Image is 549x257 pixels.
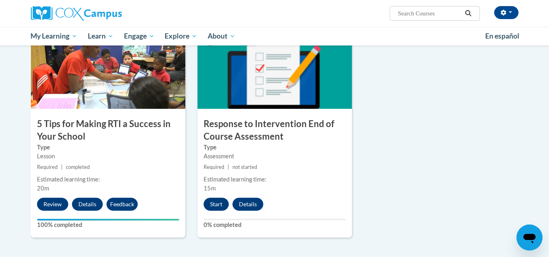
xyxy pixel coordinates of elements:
[494,6,519,19] button: Account Settings
[26,27,83,45] a: My Learning
[37,152,179,161] div: Lesson
[204,220,346,229] label: 0% completed
[204,175,346,184] div: Estimated learning time:
[480,28,525,45] a: En español
[31,6,122,21] img: Cox Campus
[119,27,160,45] a: Engage
[31,6,185,21] a: Cox Campus
[106,198,138,211] button: Feedback
[232,198,263,211] button: Details
[37,185,49,192] span: 20m
[31,118,185,143] h3: 5 Tips for Making RTI a Success in Your School
[31,28,185,109] img: Course Image
[165,31,197,41] span: Explore
[88,31,113,41] span: Learn
[204,185,216,192] span: 15m
[204,152,346,161] div: Assessment
[82,27,119,45] a: Learn
[208,31,235,41] span: About
[61,164,63,170] span: |
[124,31,154,41] span: Engage
[37,220,179,229] label: 100% completed
[397,9,462,18] input: Search Courses
[232,164,257,170] span: not started
[485,32,519,40] span: En español
[72,198,103,211] button: Details
[204,143,346,152] label: Type
[37,164,58,170] span: Required
[228,164,229,170] span: |
[197,28,352,109] img: Course Image
[37,175,179,184] div: Estimated learning time:
[19,27,531,45] div: Main menu
[159,27,202,45] a: Explore
[204,164,224,170] span: Required
[202,27,241,45] a: About
[462,9,474,18] button: Search
[37,198,68,211] button: Review
[37,143,179,152] label: Type
[30,31,77,41] span: My Learning
[66,164,90,170] span: completed
[516,225,542,251] iframe: Button to launch messaging window
[204,198,229,211] button: Start
[37,219,179,220] div: Your progress
[197,118,352,143] h3: Response to Intervention End of Course Assessment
